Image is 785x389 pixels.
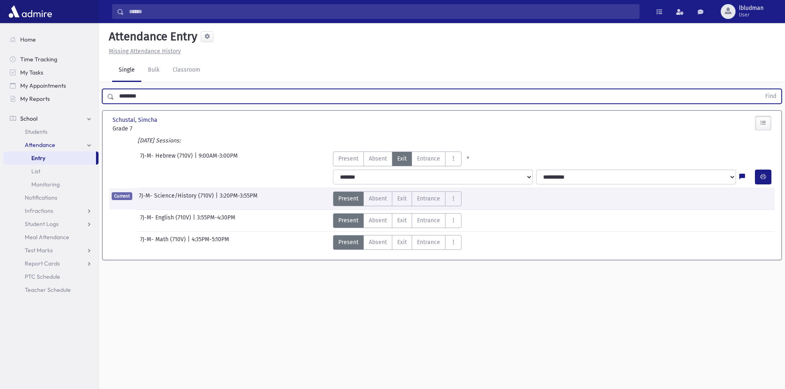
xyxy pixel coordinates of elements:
[369,216,387,225] span: Absent
[369,194,387,203] span: Absent
[25,247,53,254] span: Test Marks
[140,235,187,250] span: 7J-M- Math (710V)
[7,3,54,20] img: AdmirePro
[369,154,387,163] span: Absent
[3,165,98,178] a: List
[139,191,216,206] span: 7J-M- Science/History (710V)
[397,194,407,203] span: Exit
[333,191,462,206] div: AttTypes
[187,235,192,250] span: |
[3,33,98,46] a: Home
[220,191,258,206] span: 3:20PM-3:55PM
[25,233,69,241] span: Meal Attendance
[25,128,47,135] span: Students
[25,207,53,214] span: Infractions
[338,154,359,163] span: Present
[739,12,764,18] span: User
[397,216,407,225] span: Exit
[417,154,440,163] span: Entrance
[141,59,166,82] a: Bulk
[138,137,180,144] i: [DATE] Sessions:
[216,191,220,206] span: |
[3,66,98,79] a: My Tasks
[31,168,40,175] span: List
[20,36,36,43] span: Home
[20,82,66,89] span: My Appointments
[112,116,159,124] span: Schustal, Simcha
[25,141,55,149] span: Attendance
[166,59,207,82] a: Classroom
[333,235,462,250] div: AttTypes
[197,213,235,228] span: 3:55PM-4:30PM
[199,151,238,166] span: 9:00AM-3:00PM
[739,5,764,12] span: lbludman
[417,216,440,225] span: Entrance
[31,154,45,162] span: Entry
[3,283,98,296] a: Teacher Schedule
[3,125,98,138] a: Students
[3,244,98,257] a: Test Marks
[3,79,98,92] a: My Appointments
[3,191,98,204] a: Notifications
[112,59,141,82] a: Single
[3,178,98,191] a: Monitoring
[3,92,98,105] a: My Reports
[193,213,197,228] span: |
[3,204,98,217] a: Infractions
[3,112,98,125] a: School
[3,257,98,270] a: Report Cards
[105,30,197,44] h5: Attendance Entry
[124,4,639,19] input: Search
[25,273,60,280] span: PTC Schedule
[3,270,98,283] a: PTC Schedule
[397,238,407,247] span: Exit
[3,151,96,165] a: Entry
[417,194,440,203] span: Entrance
[20,56,57,63] span: Time Tracking
[140,213,193,228] span: 7J-M- English (710V)
[3,138,98,151] a: Attendance
[25,194,57,201] span: Notifications
[20,95,50,102] span: My Reports
[417,238,440,247] span: Entrance
[3,231,98,244] a: Meal Attendance
[25,220,59,228] span: Student Logs
[397,154,407,163] span: Exit
[105,48,181,55] a: Missing Attendance History
[333,151,474,166] div: AttTypes
[20,69,43,76] span: My Tasks
[31,181,60,188] span: Monitoring
[112,124,216,133] span: Grade 7
[760,89,781,103] button: Find
[140,151,194,166] span: 7J-M- Hebrew (710V)
[192,235,229,250] span: 4:35PM-5:10PM
[3,217,98,231] a: Student Logs
[25,260,60,267] span: Report Cards
[369,238,387,247] span: Absent
[25,286,71,293] span: Teacher Schedule
[20,115,37,122] span: School
[338,216,359,225] span: Present
[112,192,132,200] span: Current
[338,194,359,203] span: Present
[194,151,199,166] span: |
[109,48,181,55] u: Missing Attendance History
[338,238,359,247] span: Present
[333,213,462,228] div: AttTypes
[3,53,98,66] a: Time Tracking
